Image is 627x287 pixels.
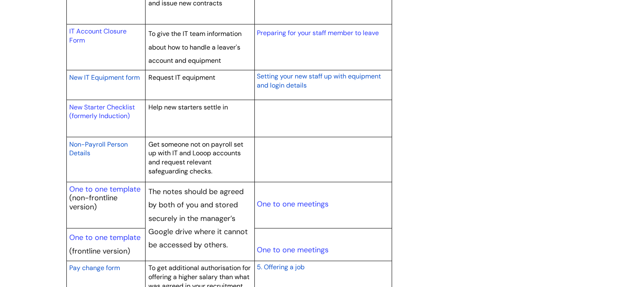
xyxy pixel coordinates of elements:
[69,73,140,82] span: New IT Equipment form
[256,262,304,272] a: 5. Offering a job
[256,245,328,255] a: One to one meetings
[148,140,243,176] span: Get someone not on payroll set up with IT and Looop accounts and request relevant safeguarding ch...
[69,263,120,272] span: Pay change form
[148,73,215,82] span: Request IT equipment
[69,184,141,194] a: One to one template
[69,27,127,45] a: IT Account Closure Form
[256,72,380,90] span: Setting your new staff up with equipment and login details
[148,103,228,111] span: Help new starters settle in
[69,194,143,211] p: (non-frontline version)
[69,72,140,82] a: New IT Equipment form
[69,140,128,158] span: Non-Payroll Person Details
[256,71,380,90] a: Setting your new staff up with equipment and login details
[256,199,328,209] a: One to one meetings
[256,263,304,271] span: 5. Offering a job
[69,232,141,242] a: One to one template
[146,182,255,261] td: The notes should be agreed by both of you and stored securely in the manager’s Google drive where...
[256,28,378,37] a: Preparing for your staff member to leave
[66,228,146,261] td: (frontline version)
[69,139,128,158] a: Non-Payroll Person Details
[69,103,135,121] a: New Starter Checklist (formerly Induction)
[69,263,120,273] a: Pay change form
[148,29,242,65] span: To give the IT team information about how to handle a leaver's account and equipment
